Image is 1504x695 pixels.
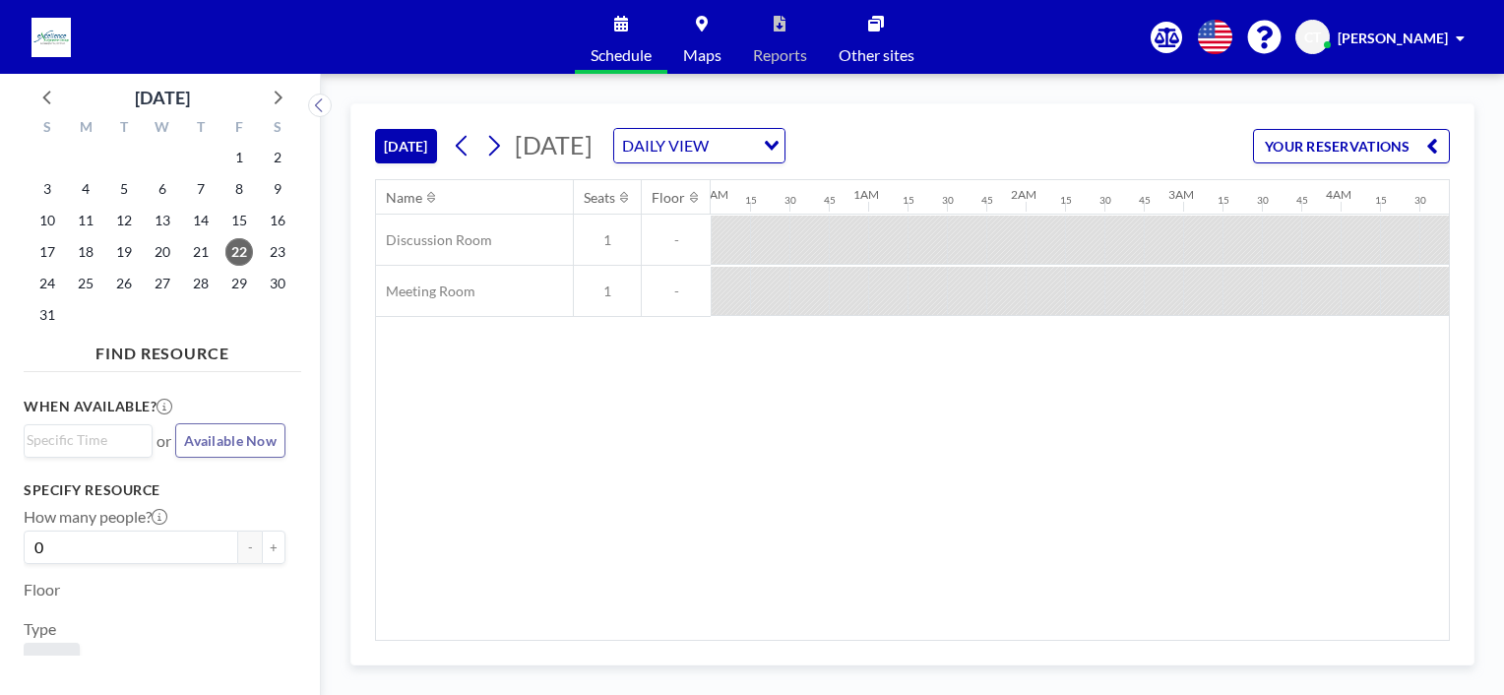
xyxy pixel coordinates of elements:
span: Saturday, August 2, 2025 [264,144,291,171]
div: Seats [584,189,615,207]
span: Room [31,651,72,670]
span: Saturday, August 9, 2025 [264,175,291,203]
div: [DATE] [135,84,190,111]
span: [DATE] [515,130,593,159]
span: Saturday, August 23, 2025 [264,238,291,266]
span: Monday, August 4, 2025 [72,175,99,203]
span: CT [1304,29,1321,46]
span: Thursday, August 14, 2025 [187,207,215,234]
div: M [67,116,105,142]
span: Available Now [184,432,277,449]
span: DAILY VIEW [618,133,713,158]
div: S [29,116,67,142]
span: Discussion Room [376,231,492,249]
span: Sunday, August 31, 2025 [33,301,61,329]
div: 1AM [853,187,879,202]
span: Monday, August 11, 2025 [72,207,99,234]
span: Other sites [839,47,914,63]
span: - [642,231,711,249]
div: F [219,116,258,142]
span: Wednesday, August 6, 2025 [149,175,176,203]
span: Friday, August 22, 2025 [225,238,253,266]
div: Floor [652,189,685,207]
span: Thursday, August 7, 2025 [187,175,215,203]
div: 30 [1099,194,1111,207]
span: Sunday, August 24, 2025 [33,270,61,297]
div: 30 [784,194,796,207]
div: 3AM [1168,187,1194,202]
div: 4AM [1326,187,1351,202]
label: Type [24,619,56,639]
button: [DATE] [375,129,437,163]
span: Thursday, August 21, 2025 [187,238,215,266]
span: Maps [683,47,721,63]
span: 1 [574,231,641,249]
span: Schedule [591,47,652,63]
span: Sunday, August 10, 2025 [33,207,61,234]
div: 30 [942,194,954,207]
div: 2AM [1011,187,1036,202]
span: Wednesday, August 27, 2025 [149,270,176,297]
span: - [642,283,711,300]
div: 15 [1218,194,1229,207]
div: S [258,116,296,142]
span: Sunday, August 17, 2025 [33,238,61,266]
div: 15 [1060,194,1072,207]
span: Friday, August 1, 2025 [225,144,253,171]
button: YOUR RESERVATIONS [1253,129,1450,163]
span: Sunday, August 3, 2025 [33,175,61,203]
div: 45 [824,194,836,207]
div: W [144,116,182,142]
span: Wednesday, August 20, 2025 [149,238,176,266]
div: 45 [1296,194,1308,207]
div: Search for option [614,129,784,162]
div: 45 [981,194,993,207]
div: T [105,116,144,142]
div: 15 [745,194,757,207]
div: 15 [1375,194,1387,207]
div: 45 [1139,194,1151,207]
span: [PERSON_NAME] [1338,30,1448,46]
span: Saturday, August 30, 2025 [264,270,291,297]
div: 15 [903,194,914,207]
span: Friday, August 8, 2025 [225,175,253,203]
button: - [238,531,262,564]
label: Floor [24,580,60,600]
div: 30 [1414,194,1426,207]
span: Tuesday, August 5, 2025 [110,175,138,203]
span: 1 [574,283,641,300]
span: Tuesday, August 19, 2025 [110,238,138,266]
div: Search for option [25,425,152,455]
span: or [157,431,171,451]
span: Friday, August 29, 2025 [225,270,253,297]
span: Reports [753,47,807,63]
label: How many people? [24,507,167,527]
h3: Specify resource [24,481,285,499]
img: organization-logo [31,18,71,57]
span: Thursday, August 28, 2025 [187,270,215,297]
span: Wednesday, August 13, 2025 [149,207,176,234]
span: Tuesday, August 12, 2025 [110,207,138,234]
h4: FIND RESOURCE [24,336,301,363]
span: Tuesday, August 26, 2025 [110,270,138,297]
div: 30 [1257,194,1269,207]
span: Saturday, August 16, 2025 [264,207,291,234]
button: + [262,531,285,564]
input: Search for option [715,133,752,158]
div: T [181,116,219,142]
div: Name [386,189,422,207]
span: Monday, August 25, 2025 [72,270,99,297]
span: Meeting Room [376,283,475,300]
input: Search for option [27,429,141,451]
span: Friday, August 15, 2025 [225,207,253,234]
span: Monday, August 18, 2025 [72,238,99,266]
button: Available Now [175,423,285,458]
div: 12AM [696,187,728,202]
